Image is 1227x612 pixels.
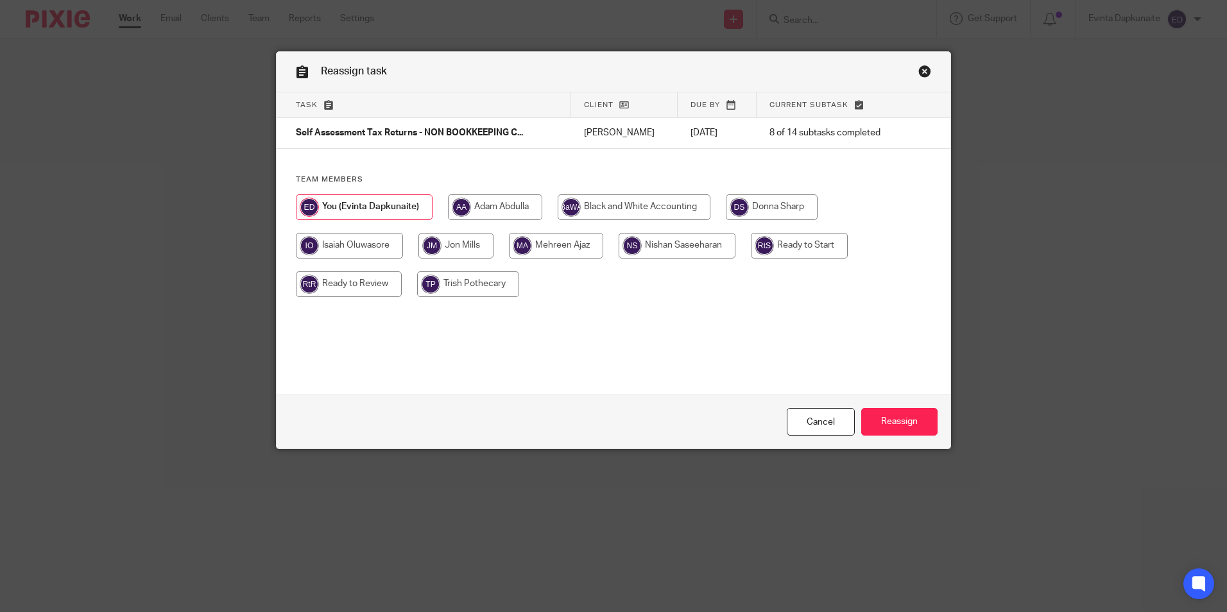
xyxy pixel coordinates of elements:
[691,126,744,139] p: [DATE]
[321,66,387,76] span: Reassign task
[296,174,931,185] h4: Team members
[584,126,665,139] p: [PERSON_NAME]
[296,129,523,138] span: Self Assessment Tax Returns - NON BOOKKEEPING C...
[769,101,848,108] span: Current subtask
[691,101,720,108] span: Due by
[787,408,855,436] a: Close this dialog window
[584,101,613,108] span: Client
[757,118,908,149] td: 8 of 14 subtasks completed
[296,101,318,108] span: Task
[861,408,938,436] input: Reassign
[918,65,931,82] a: Close this dialog window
